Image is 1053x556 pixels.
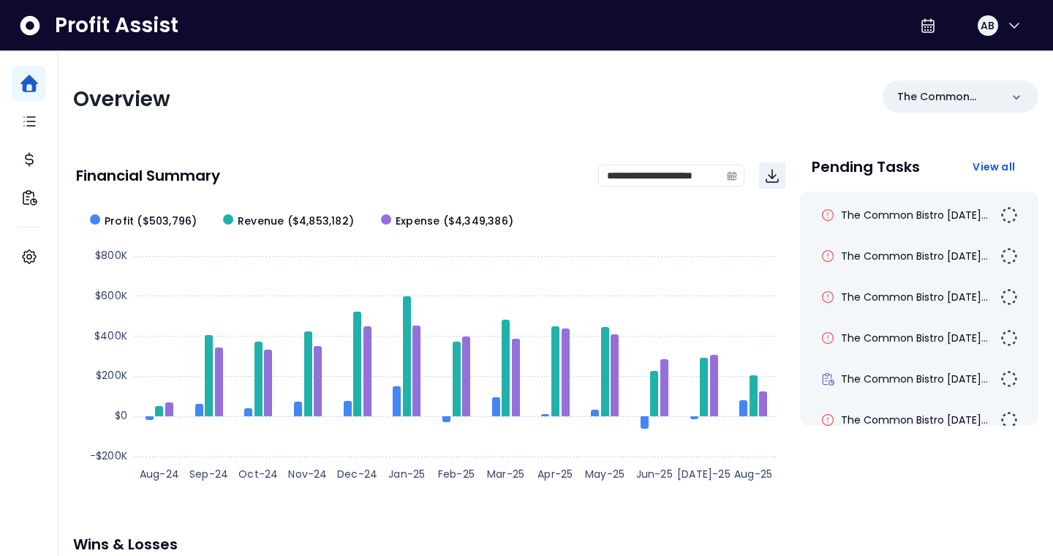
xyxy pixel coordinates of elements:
text: Aug-24 [140,467,179,481]
text: Jan-25 [388,467,425,481]
text: $200K [96,368,127,383]
text: Dec-24 [337,467,377,481]
img: Not yet Started [1000,329,1018,347]
span: The Common Bistro [DATE]... [841,249,988,263]
span: The Common Bistro [DATE]... [841,331,988,345]
span: The Common Bistro [DATE]... [841,290,988,304]
svg: calendar [727,170,737,181]
text: Nov-24 [288,467,327,481]
span: Overview [73,85,170,113]
img: Not yet Started [1000,288,1018,306]
text: Aug-25 [734,467,772,481]
text: $800K [95,248,127,263]
text: May-25 [585,467,624,481]
img: Not yet Started [1000,411,1018,429]
text: Oct-24 [238,467,278,481]
img: Not yet Started [1000,370,1018,388]
text: Feb-25 [438,467,475,481]
text: [DATE]-25 [677,467,731,481]
p: Pending Tasks [812,159,920,174]
span: View all [973,159,1015,174]
text: Jun-25 [636,467,673,481]
span: Profit ($503,796) [105,214,197,229]
span: The Common Bistro [DATE]... [841,208,988,222]
text: $400K [94,328,127,343]
img: Not yet Started [1000,206,1018,224]
span: Expense ($4,349,386) [396,214,513,229]
p: The Common Bistro [897,89,1000,105]
text: Mar-25 [487,467,524,481]
span: Profit Assist [55,12,178,39]
text: $0 [115,408,127,423]
p: Financial Summary [76,168,220,183]
button: Download [759,162,785,189]
text: -$200K [90,448,127,463]
text: Sep-24 [189,467,228,481]
text: $600K [95,288,127,303]
img: Not yet Started [1000,247,1018,265]
span: The Common Bistro [DATE]... [841,413,988,427]
span: Revenue ($4,853,182) [238,214,354,229]
button: View all [961,154,1027,180]
text: Apr-25 [537,467,573,481]
span: AB [981,18,994,33]
span: The Common Bistro [DATE]... [841,372,988,386]
p: Wins & Losses [73,537,1038,552]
